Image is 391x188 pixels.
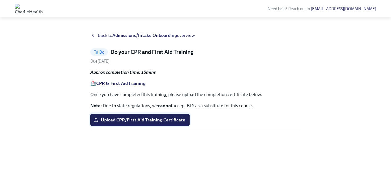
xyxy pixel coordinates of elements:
[15,4,43,14] img: CharlieHealth
[90,59,110,63] span: Friday, September 19th 2025, 8:00 am
[112,33,177,38] strong: Admissions/Intake Onboarding
[90,103,101,108] strong: Note
[268,7,376,11] span: Need help? Reach out to
[90,91,301,98] p: Once you have completed this training, please upload the completion certificate below.
[311,7,376,11] a: [EMAIL_ADDRESS][DOMAIN_NAME]
[90,114,190,126] label: Upload CPR/First Aid Training Certificate
[98,32,195,38] span: Back to overview
[90,80,301,86] p: 🏥
[96,81,145,86] a: CPR & First Aid training
[110,48,194,56] h5: Do your CPR and First Aid Training
[158,103,173,108] strong: cannot
[90,103,301,109] p: : Due to state regulations, we accept BLS as a substitute for this course.
[90,69,156,75] strong: Approx completion time: 15mins
[90,50,108,55] span: To Do
[95,117,185,123] span: Upload CPR/First Aid Training Certificate
[90,32,301,38] a: Back toAdmissions/Intake Onboardingoverview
